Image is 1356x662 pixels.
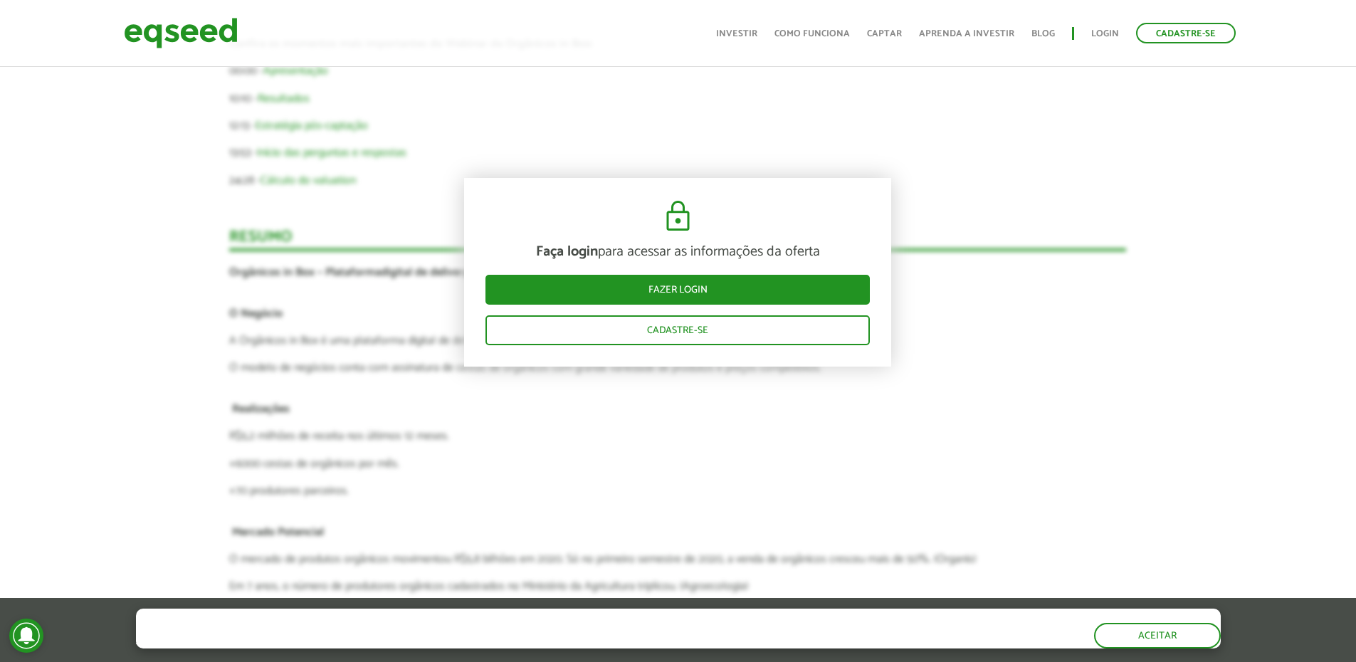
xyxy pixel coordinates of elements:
h5: O site da EqSeed utiliza cookies para melhorar sua navegação. [136,609,651,631]
a: Aprenda a investir [919,29,1014,38]
p: Ao clicar em "aceitar", você aceita nossa . [136,634,651,648]
a: Investir [716,29,757,38]
p: para acessar as informações da oferta [485,243,870,261]
img: cadeado.svg [661,199,695,233]
a: Login [1091,29,1119,38]
a: Como funciona [774,29,850,38]
button: Aceitar [1094,623,1221,648]
img: EqSeed [124,14,238,52]
a: Captar [867,29,902,38]
a: política de privacidade e de cookies [324,636,488,648]
a: Cadastre-se [1136,23,1236,43]
a: Fazer login [485,275,870,305]
strong: Faça login [536,240,598,263]
a: Cadastre-se [485,315,870,345]
a: Blog [1031,29,1055,38]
